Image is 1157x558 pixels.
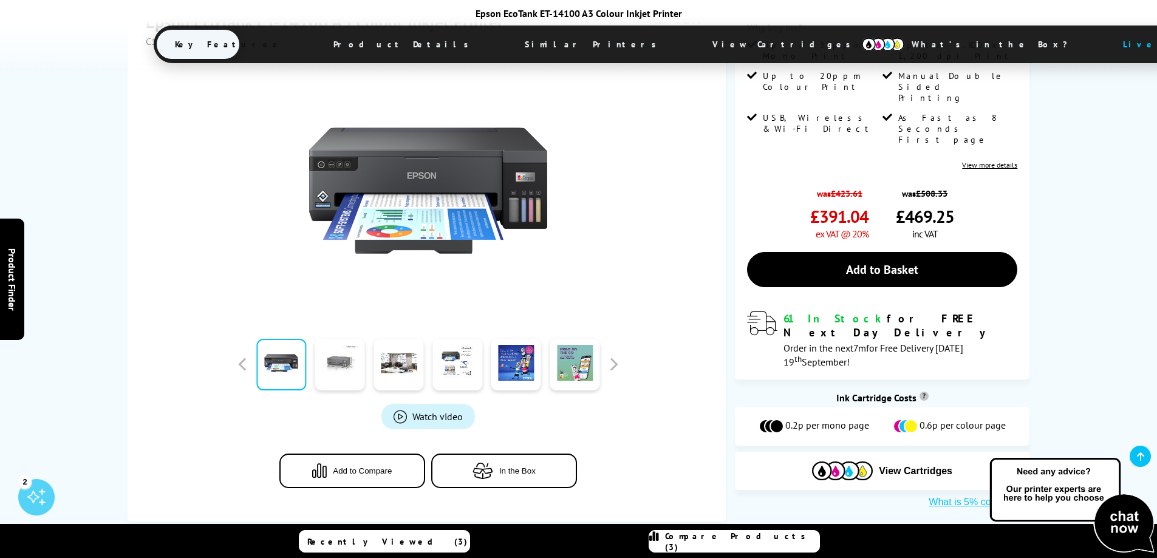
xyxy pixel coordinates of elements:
[896,182,954,199] span: was
[783,342,963,368] span: Order in the next for Free Delivery [DATE] 19 September!
[735,392,1029,404] div: Ink Cartridge Costs
[783,311,887,325] span: 61 In Stock
[920,392,929,401] sup: Cost per page
[412,410,463,423] span: Watch video
[794,353,802,364] sup: th
[925,496,1029,508] button: What is 5% coverage?
[507,30,681,59] span: Similar Printers
[747,252,1017,287] a: Add to Basket
[898,70,1015,103] span: Manual Double Sided Printing
[893,30,1097,59] span: What’s in the Box?
[499,466,536,475] span: In the Box
[785,419,869,434] span: 0.2p per mono page
[812,461,873,480] img: Cartridges
[916,188,947,199] strike: £508.33
[853,342,866,354] span: 7m
[920,419,1006,434] span: 0.6p per colour page
[154,7,1004,19] div: Epson EcoTank ET-14100 A3 Colour Inkjet Printer
[18,475,32,488] div: 2
[431,454,577,488] button: In the Box
[315,30,493,59] span: Product Details
[744,461,1020,481] button: View Cartridges
[157,30,302,59] span: Key Features
[783,311,1017,339] div: for FREE Next Day Delivery
[831,188,862,199] strike: £423.61
[810,182,869,199] span: was
[912,228,938,240] span: inc VAT
[309,72,547,310] img: Epson EcoTank ET-14100
[333,466,392,475] span: Add to Compare
[665,531,819,553] span: Compare Products (3)
[879,466,952,477] span: View Cartridges
[862,38,904,51] img: cmyk-icon.svg
[694,29,880,60] span: View Cartridges
[763,112,879,134] span: USB, Wireless & Wi-Fi Direct
[279,454,425,488] button: Add to Compare
[649,530,820,553] a: Compare Products (3)
[747,311,1017,367] div: modal_delivery
[307,536,468,547] span: Recently Viewed (3)
[810,205,869,228] span: £391.04
[987,456,1157,556] img: Open Live Chat window
[898,112,1015,145] span: As Fast as 8 Seconds First page
[816,228,869,240] span: ex VAT @ 20%
[381,404,475,429] a: Product_All_Videos
[896,205,954,228] span: £469.25
[962,160,1017,169] a: View more details
[763,70,879,92] span: Up to 20ppm Colour Print
[6,248,18,310] span: Product Finder
[299,530,470,553] a: Recently Viewed (3)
